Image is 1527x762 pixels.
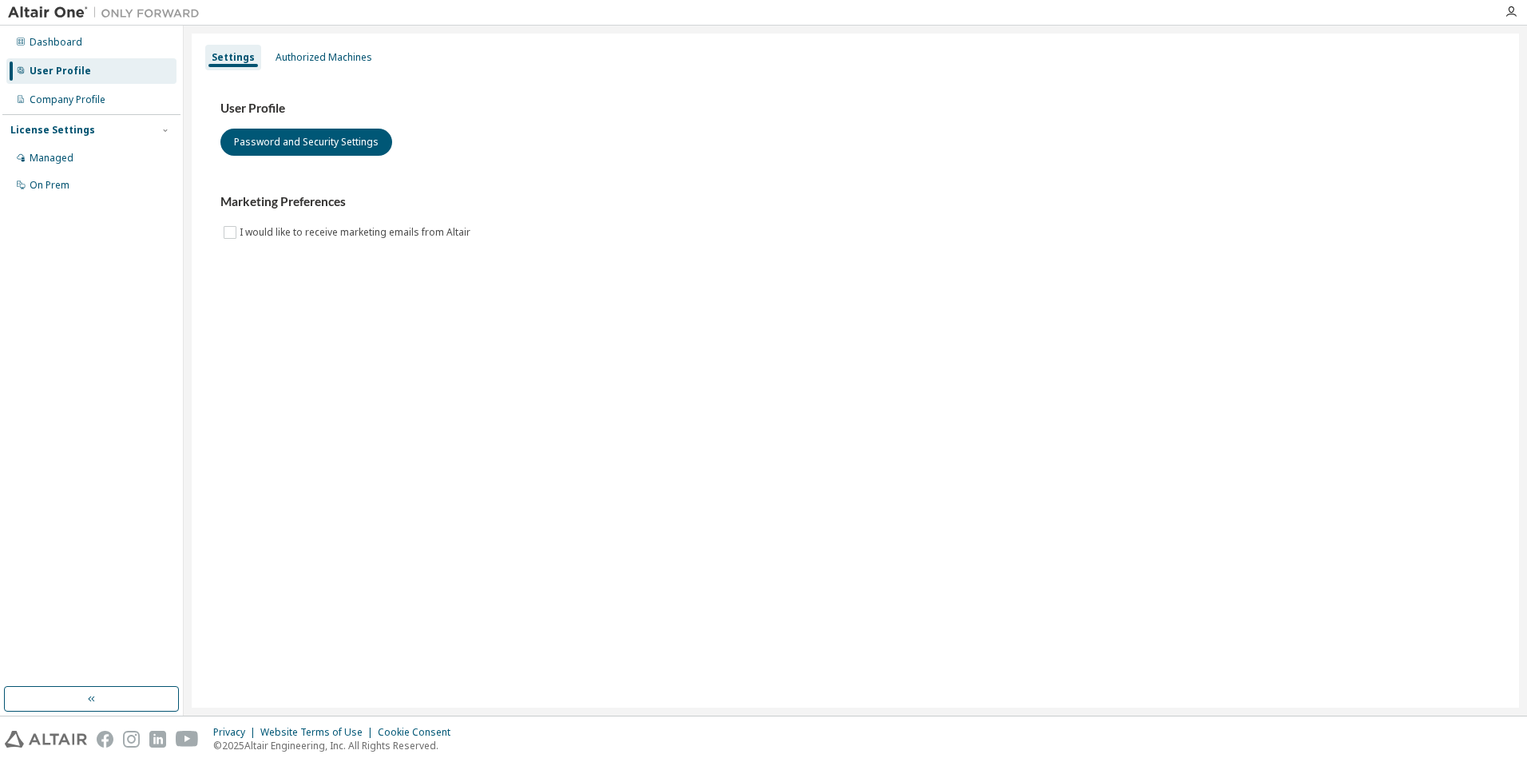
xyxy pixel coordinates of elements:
div: Settings [212,51,255,64]
div: Cookie Consent [378,726,460,739]
h3: User Profile [220,101,1490,117]
p: © 2025 Altair Engineering, Inc. All Rights Reserved. [213,739,460,752]
label: I would like to receive marketing emails from Altair [240,223,474,242]
img: instagram.svg [123,731,140,748]
div: Dashboard [30,36,82,49]
button: Password and Security Settings [220,129,392,156]
img: altair_logo.svg [5,731,87,748]
img: linkedin.svg [149,731,166,748]
h3: Marketing Preferences [220,194,1490,210]
div: On Prem [30,179,69,192]
div: License Settings [10,124,95,137]
div: Privacy [213,726,260,739]
div: Website Terms of Use [260,726,378,739]
div: Company Profile [30,93,105,106]
img: facebook.svg [97,731,113,748]
img: Altair One [8,5,208,21]
div: User Profile [30,65,91,77]
img: youtube.svg [176,731,199,748]
div: Managed [30,152,73,165]
div: Authorized Machines [276,51,372,64]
